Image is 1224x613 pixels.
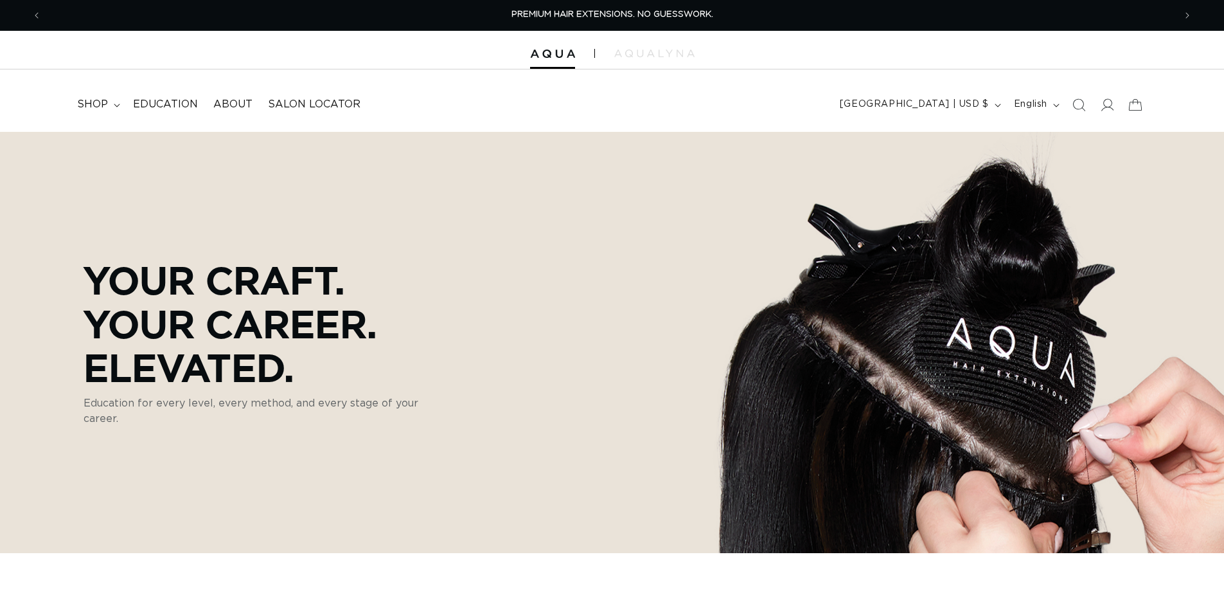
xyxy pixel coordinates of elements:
span: English [1014,98,1047,111]
summary: Search [1065,91,1093,119]
a: About [206,90,260,119]
img: aqualyna.com [614,50,695,57]
a: Education [125,90,206,119]
button: [GEOGRAPHIC_DATA] | USD $ [832,93,1006,117]
span: Salon Locator [268,98,360,111]
span: [GEOGRAPHIC_DATA] | USD $ [840,98,989,111]
span: shop [77,98,108,111]
button: English [1006,93,1065,117]
span: Education [133,98,198,111]
button: Previous announcement [22,3,51,28]
summary: shop [69,90,125,119]
button: Next announcement [1173,3,1202,28]
p: Your Craft. Your Career. Elevated. [84,258,450,389]
p: Education for every level, every method, and every stage of your career. [84,396,450,426]
a: Salon Locator [260,90,368,119]
img: Aqua Hair Extensions [530,50,575,59]
span: PREMIUM HAIR EXTENSIONS. NO GUESSWORK. [511,10,713,19]
span: About [213,98,253,111]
